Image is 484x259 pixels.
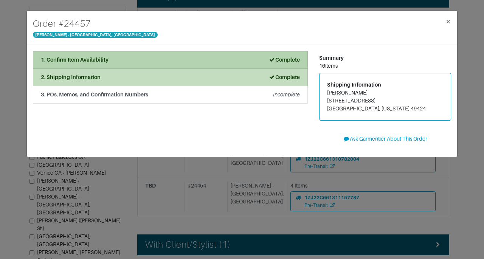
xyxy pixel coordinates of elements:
strong: 3. POs, Memos, and Confirmation Numbers [41,92,148,98]
address: [PERSON_NAME] [STREET_ADDRESS] [GEOGRAPHIC_DATA], [US_STATE] 49424 [327,89,443,113]
button: Close [439,11,457,32]
strong: Complete [268,74,300,80]
span: Shipping Information [327,82,381,88]
strong: 1. Confirm Item Availability [41,57,109,63]
div: 16 items [319,62,451,70]
div: Summary [319,54,451,62]
button: Ask Garmentier About This Order [319,133,451,145]
span: × [445,16,451,26]
h4: Order # 24457 [33,17,158,31]
em: Incomplete [273,92,300,98]
strong: Complete [268,57,300,63]
strong: 2. Shipping Information [41,74,101,80]
span: [PERSON_NAME] - [GEOGRAPHIC_DATA], [GEOGRAPHIC_DATA] [33,32,158,38]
